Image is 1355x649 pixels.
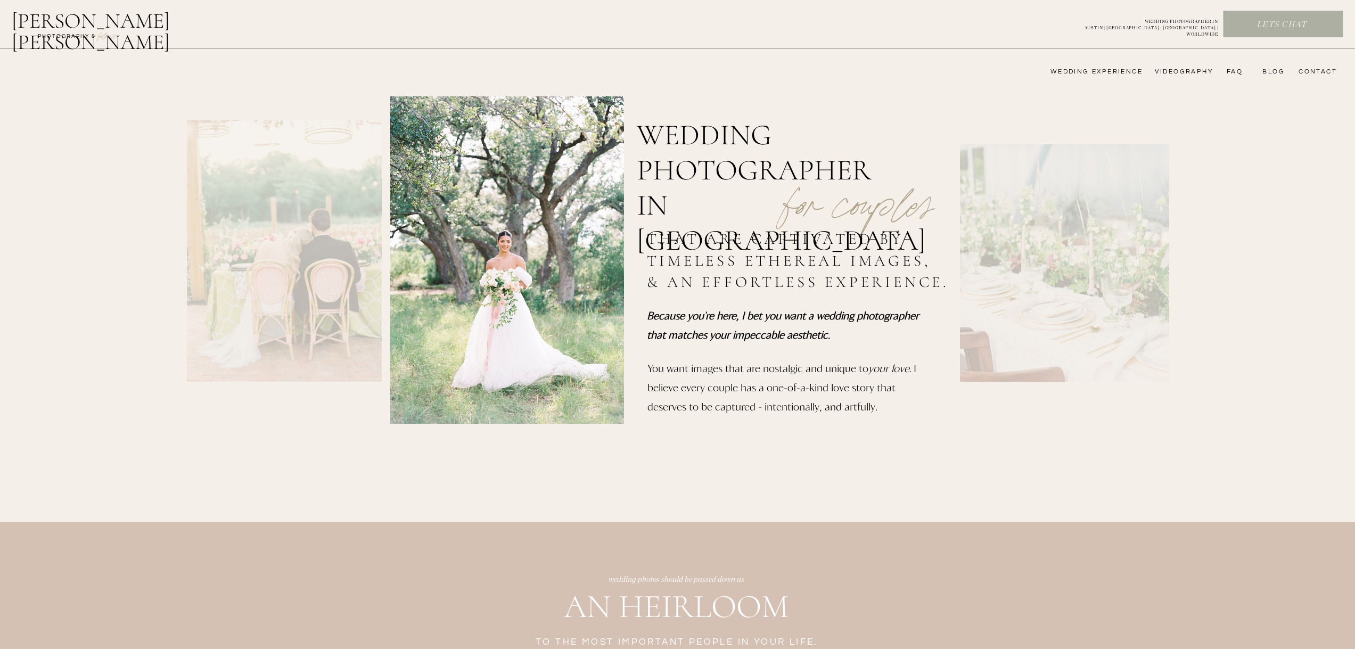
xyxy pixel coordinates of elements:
[1259,68,1285,76] a: bLog
[647,358,918,425] p: You want images that are nostalgic and unique to . I believe every couple has a one-of-a-kind lov...
[32,32,102,45] a: photography &
[12,10,225,36] a: [PERSON_NAME] [PERSON_NAME]
[1152,68,1213,76] a: videography
[1223,19,1341,31] a: Lets chat
[647,309,919,341] i: Because you're here, I bet you want a wedding photographer that matches your impeccable aesthetic.
[87,29,127,42] a: FILMs
[868,362,909,374] i: your love
[1067,19,1218,30] p: WEDDING PHOTOGRAPHER IN AUSTIN | [GEOGRAPHIC_DATA] | [GEOGRAPHIC_DATA] | WORLDWIDE
[637,118,907,198] h1: wedding photographer in [GEOGRAPHIC_DATA]
[758,152,959,220] p: for couples
[1036,68,1143,76] a: wedding experience
[1295,68,1337,76] a: CONTACT
[647,228,955,296] h2: that are captivated by timeless ethereal images, & an effortless experience.
[358,574,995,590] h3: wedding photos should be passed down as
[1221,68,1243,76] a: FAQ
[357,589,996,628] h2: an heirloom
[1067,19,1218,30] a: WEDDING PHOTOGRAPHER INAUSTIN | [GEOGRAPHIC_DATA] | [GEOGRAPHIC_DATA] | WORLDWIDE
